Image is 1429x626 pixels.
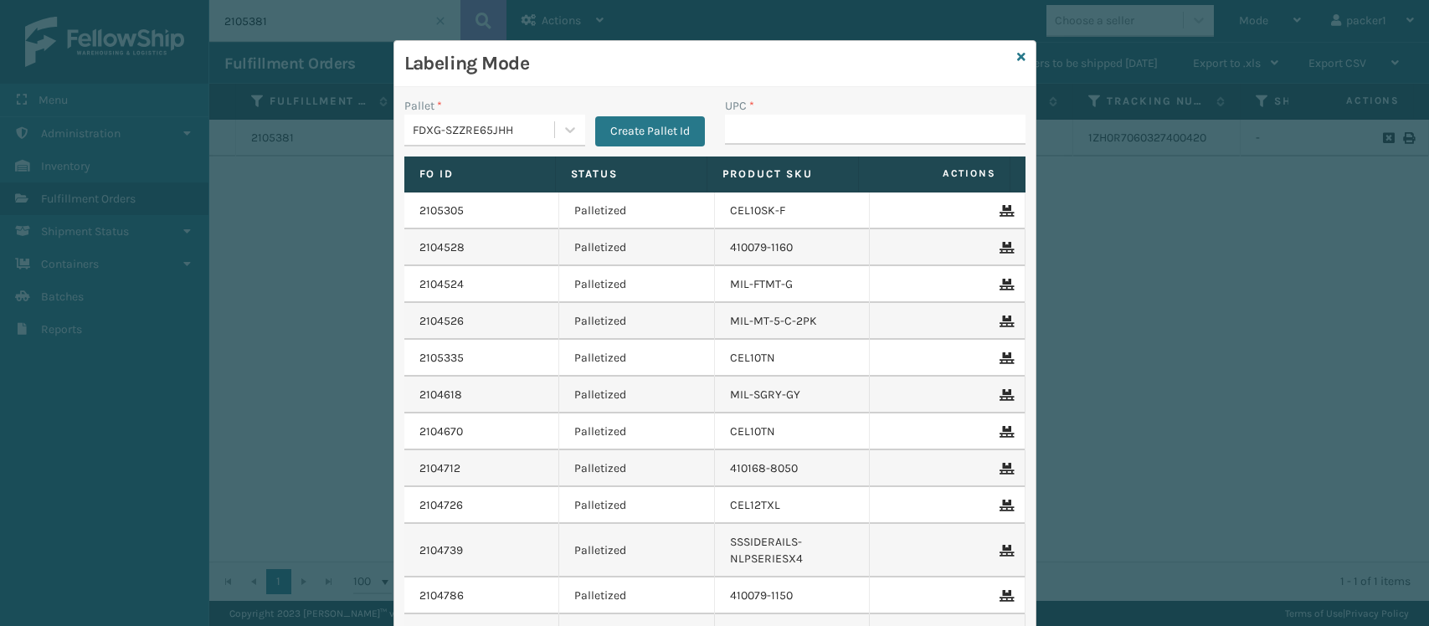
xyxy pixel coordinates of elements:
a: 2105305 [419,203,464,219]
div: FDXG-SZZRE65JHH [413,121,556,139]
i: Remove From Pallet [1000,426,1010,438]
label: Pallet [404,97,442,115]
td: CEL12TXL [715,487,871,524]
label: Fo Id [419,167,540,182]
i: Remove From Pallet [1000,205,1010,217]
td: Palletized [559,303,715,340]
td: 410079-1150 [715,577,871,614]
a: 2104528 [419,239,465,256]
a: 2104618 [419,387,462,403]
td: CEL10SK-F [715,192,871,229]
td: Palletized [559,340,715,377]
td: Palletized [559,413,715,450]
td: CEL10TN [715,340,871,377]
label: UPC [725,97,754,115]
h3: Labeling Mode [404,51,1010,76]
a: 2104712 [419,460,460,477]
td: MIL-MT-5-C-2PK [715,303,871,340]
i: Remove From Pallet [1000,316,1010,327]
td: 410079-1160 [715,229,871,266]
td: SSSIDERAILS-NLPSERIESX4 [715,524,871,577]
td: Palletized [559,229,715,266]
a: 2104726 [419,497,463,514]
a: 2104739 [419,542,463,559]
td: MIL-SGRY-GY [715,377,871,413]
label: Status [571,167,691,182]
i: Remove From Pallet [1000,389,1010,401]
i: Remove From Pallet [1000,352,1010,364]
button: Create Pallet Id [595,116,705,146]
td: Palletized [559,487,715,524]
i: Remove From Pallet [1000,463,1010,475]
span: Actions [864,160,1006,187]
a: 2104526 [419,313,464,330]
i: Remove From Pallet [1000,590,1010,602]
a: 2104524 [419,276,464,293]
i: Remove From Pallet [1000,242,1010,254]
td: CEL10TN [715,413,871,450]
td: Palletized [559,192,715,229]
a: 2104786 [419,588,464,604]
a: 2105335 [419,350,464,367]
i: Remove From Pallet [1000,500,1010,511]
td: Palletized [559,450,715,487]
td: Palletized [559,377,715,413]
td: MIL-FTMT-G [715,266,871,303]
td: Palletized [559,266,715,303]
a: 2104670 [419,423,463,440]
td: Palletized [559,577,715,614]
label: Product SKU [722,167,843,182]
td: Palletized [559,524,715,577]
td: 410168-8050 [715,450,871,487]
i: Remove From Pallet [1000,279,1010,290]
i: Remove From Pallet [1000,545,1010,557]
